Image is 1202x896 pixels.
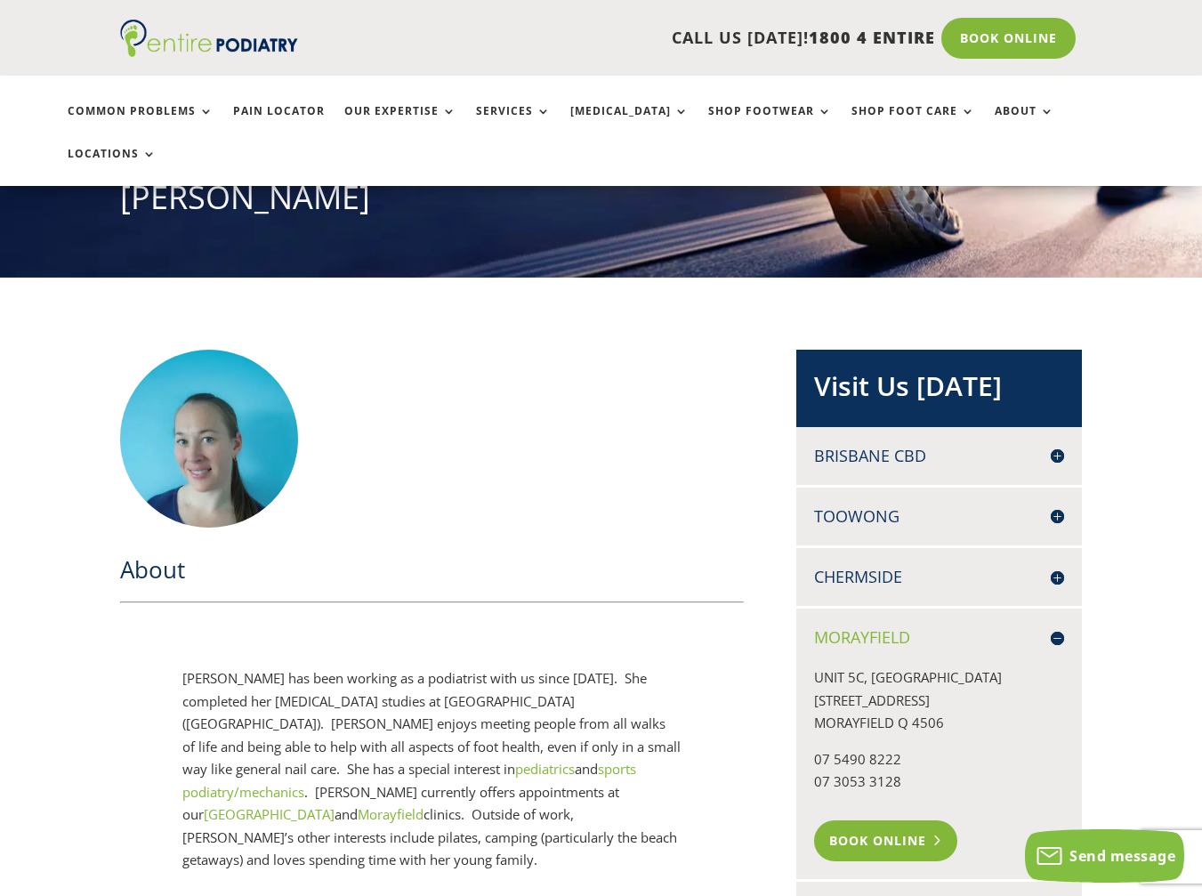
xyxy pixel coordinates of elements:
[814,626,1064,649] h4: Morayfield
[814,445,1064,467] h4: Brisbane CBD
[120,175,1082,229] h1: [PERSON_NAME]
[120,20,298,57] img: logo (1)
[1025,829,1184,883] button: Send message
[204,805,335,823] a: [GEOGRAPHIC_DATA]
[814,505,1064,528] h4: Toowong
[182,667,682,872] div: [PERSON_NAME] has been working as a podiatrist with us since [DATE]. She completed her [MEDICAL_D...
[182,760,636,801] a: sports podiatry/mechanics
[68,148,157,186] a: Locations
[814,748,1064,807] p: 07 5490 8222 07 3053 3128
[1069,846,1175,866] span: Send message
[233,105,325,143] a: Pain Locator
[809,27,935,48] span: 1800 4 ENTIRE
[941,18,1076,59] a: Book Online
[814,566,1064,588] h4: Chermside
[476,105,551,143] a: Services
[68,105,214,143] a: Common Problems
[814,666,1064,748] p: UNIT 5C, [GEOGRAPHIC_DATA] [STREET_ADDRESS] MORAYFIELD Q 4506
[708,105,832,143] a: Shop Footwear
[344,105,456,143] a: Our Expertise
[120,553,744,594] h2: About
[851,105,975,143] a: Shop Foot Care
[120,43,298,61] a: Entire Podiatry
[814,820,957,861] a: Book Online
[995,105,1054,143] a: About
[120,350,298,528] img: Melissa Entire Podiatry Profile (2)
[570,105,689,143] a: [MEDICAL_DATA]
[814,367,1064,414] h2: Visit Us [DATE]
[339,27,935,50] p: CALL US [DATE]!
[515,760,575,778] a: pediatrics
[358,805,424,823] a: Morayfield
